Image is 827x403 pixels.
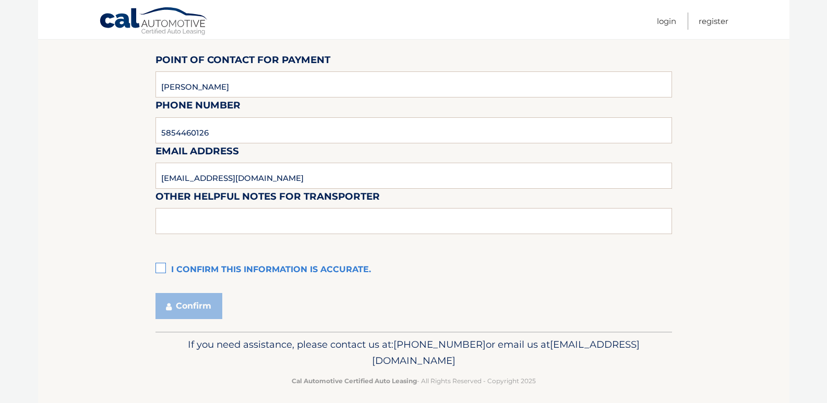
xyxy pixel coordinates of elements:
[393,338,486,350] span: [PHONE_NUMBER]
[155,260,672,280] label: I confirm this information is accurate.
[155,143,239,163] label: Email Address
[292,377,417,385] strong: Cal Automotive Certified Auto Leasing
[155,52,330,71] label: Point of Contact for Payment
[162,375,665,386] p: - All Rights Reserved - Copyright 2025
[699,13,728,30] a: Register
[155,189,380,208] label: Other helpful notes for transporter
[657,13,676,30] a: Login
[162,336,665,370] p: If you need assistance, please contact us at: or email us at
[155,293,222,319] button: Confirm
[99,7,209,37] a: Cal Automotive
